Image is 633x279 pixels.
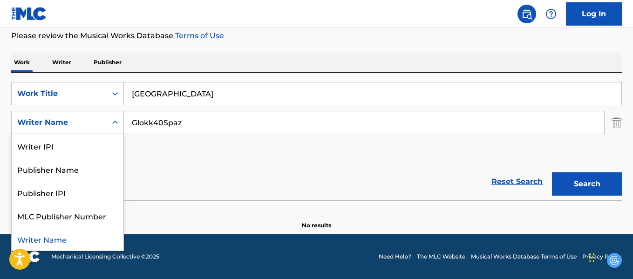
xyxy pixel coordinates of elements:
form: Search Form [11,82,622,200]
img: MLC Logo [11,7,47,20]
img: search [521,8,532,20]
img: help [545,8,557,20]
p: Publisher [91,53,124,72]
img: logo [11,251,40,262]
p: Please review the Musical Works Database [11,30,622,41]
span: Mechanical Licensing Collective © 2025 [51,252,159,261]
p: Writer [49,53,74,72]
a: Log In [566,2,622,26]
a: Privacy Policy [582,252,622,261]
img: Delete Criterion [612,111,622,134]
div: Work Title [17,88,101,99]
div: Publisher IPI [12,181,123,204]
a: Need Help? [379,252,411,261]
div: Drag [589,244,595,272]
div: MLC Publisher Number [12,204,123,227]
div: Writer Name [17,117,101,128]
a: The MLC Website [417,252,465,261]
button: Search [552,172,622,196]
a: Public Search [517,5,536,23]
iframe: Chat Widget [586,234,633,279]
div: Publisher Name [12,157,123,181]
div: Help [542,5,560,23]
a: Reset Search [487,171,547,192]
p: No results [302,210,331,230]
div: Writer Name [12,227,123,251]
a: Terms of Use [173,31,224,40]
p: Work [11,53,33,72]
div: Writer IPI [12,134,123,157]
a: Musical Works Database Terms of Use [471,252,577,261]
